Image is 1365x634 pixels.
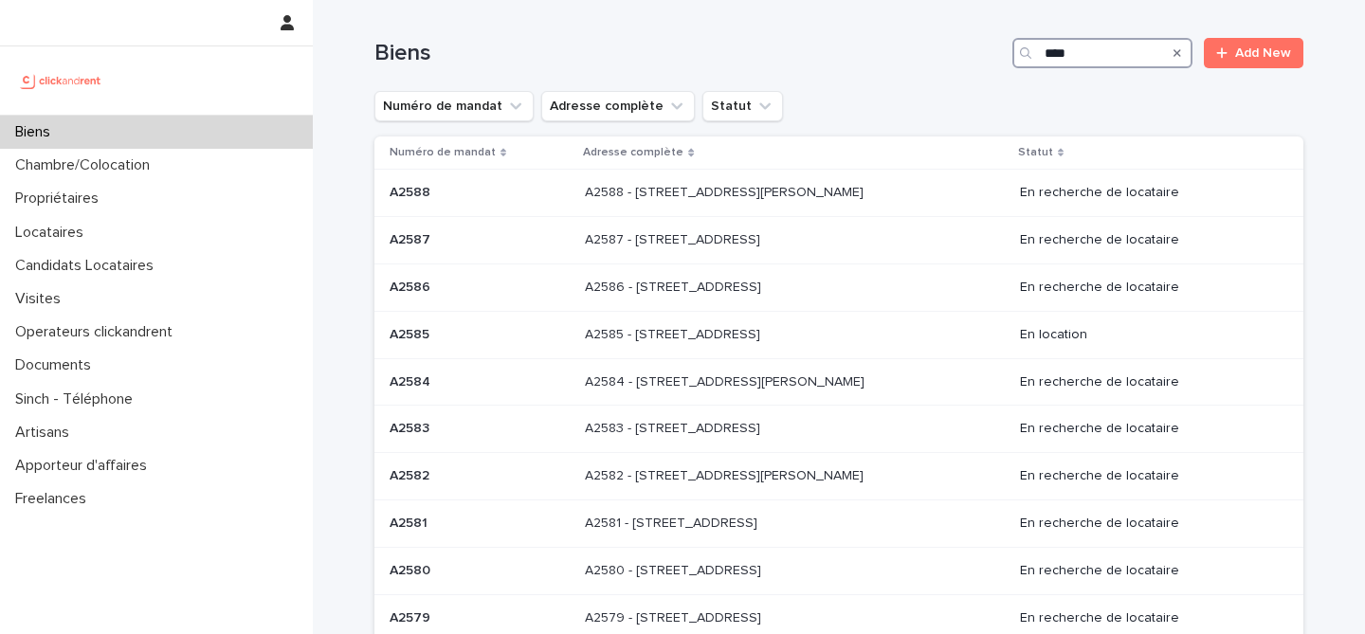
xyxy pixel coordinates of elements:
p: En recherche de locataire [1020,185,1273,201]
p: Propriétaires [8,190,114,208]
p: A2586 [390,276,434,296]
p: A2582 - 12 avenue Charles VII, Saint-Maur-des-Fossés 94100 [585,464,867,484]
p: Chambre/Colocation [8,156,165,174]
p: A2585 - [STREET_ADDRESS] [585,323,764,343]
p: A2588 - [STREET_ADDRESS][PERSON_NAME] [585,181,867,201]
tr: A2586A2586 A2586 - [STREET_ADDRESS]A2586 - [STREET_ADDRESS] En recherche de locataire [374,263,1303,311]
tr: A2585A2585 A2585 - [STREET_ADDRESS]A2585 - [STREET_ADDRESS] En location [374,311,1303,358]
p: Visites [8,290,76,308]
p: A2581 - [STREET_ADDRESS] [585,512,761,532]
span: Add New [1235,46,1291,60]
p: Freelances [8,490,101,508]
p: En recherche de locataire [1020,516,1273,532]
p: A2583 - 79 Avenue du Général de Gaulle, Champigny sur Marne 94500 [585,417,764,437]
button: Statut [702,91,783,121]
p: A2579 - [STREET_ADDRESS] [585,607,765,626]
p: Statut [1018,142,1053,163]
p: A2580 [390,559,434,579]
p: En recherche de locataire [1020,232,1273,248]
a: Add New [1204,38,1303,68]
p: A2587 - [STREET_ADDRESS] [585,228,764,248]
p: Numéro de mandat [390,142,496,163]
p: A2583 [390,417,433,437]
button: Numéro de mandat [374,91,534,121]
tr: A2582A2582 A2582 - [STREET_ADDRESS][PERSON_NAME]A2582 - [STREET_ADDRESS][PERSON_NAME] En recherch... [374,453,1303,500]
p: Adresse complète [583,142,683,163]
p: A2587 [390,228,434,248]
p: En recherche de locataire [1020,563,1273,579]
p: Sinch - Téléphone [8,390,148,408]
p: Artisans [8,424,84,442]
tr: A2583A2583 A2583 - [STREET_ADDRESS]A2583 - [STREET_ADDRESS] En recherche de locataire [374,406,1303,453]
tr: A2587A2587 A2587 - [STREET_ADDRESS]A2587 - [STREET_ADDRESS] En recherche de locataire [374,217,1303,264]
tr: A2581A2581 A2581 - [STREET_ADDRESS]A2581 - [STREET_ADDRESS] En recherche de locataire [374,499,1303,547]
p: En location [1020,327,1273,343]
p: En recherche de locataire [1020,374,1273,390]
p: A2584 [390,371,434,390]
p: A2586 - [STREET_ADDRESS] [585,276,765,296]
p: Biens [8,123,65,141]
p: A2585 [390,323,433,343]
p: Candidats Locataires [8,257,169,275]
p: A2582 [390,464,433,484]
p: Locataires [8,224,99,242]
p: Apporteur d'affaires [8,457,162,475]
p: A2580 - [STREET_ADDRESS] [585,559,765,579]
p: En recherche de locataire [1020,280,1273,296]
p: Documents [8,356,106,374]
p: En recherche de locataire [1020,610,1273,626]
p: En recherche de locataire [1020,421,1273,437]
p: En recherche de locataire [1020,468,1273,484]
tr: A2588A2588 A2588 - [STREET_ADDRESS][PERSON_NAME]A2588 - [STREET_ADDRESS][PERSON_NAME] En recherch... [374,170,1303,217]
p: A2581 [390,512,431,532]
tr: A2580A2580 A2580 - [STREET_ADDRESS]A2580 - [STREET_ADDRESS] En recherche de locataire [374,547,1303,594]
p: A2579 [390,607,434,626]
button: Adresse complète [541,91,695,121]
p: Operateurs clickandrent [8,323,188,341]
img: UCB0brd3T0yccxBKYDjQ [15,62,107,100]
p: A2584 - 79 Avenue du Général de Gaulle, Champigny sur Marne 94500 [585,371,868,390]
input: Search [1012,38,1192,68]
p: A2588 [390,181,434,201]
h1: Biens [374,40,1005,67]
tr: A2584A2584 A2584 - [STREET_ADDRESS][PERSON_NAME]A2584 - [STREET_ADDRESS][PERSON_NAME] En recherch... [374,358,1303,406]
